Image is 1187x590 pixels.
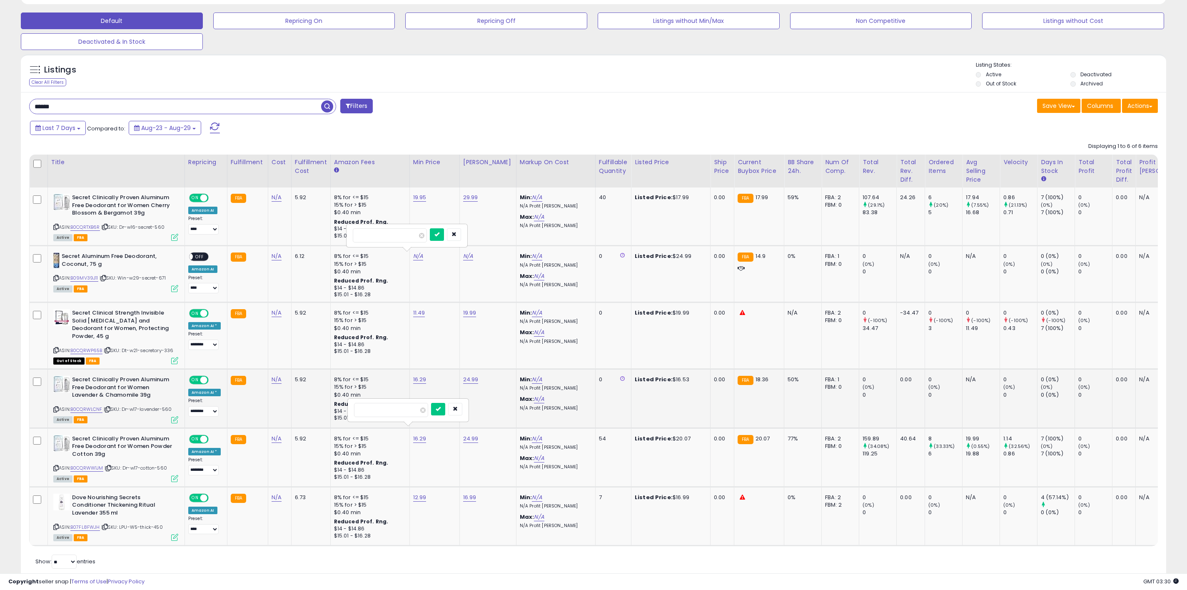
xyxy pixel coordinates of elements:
span: OFF [207,310,221,317]
div: 0 [928,309,962,317]
button: Listings without Min/Max [598,12,780,29]
div: 0 [863,268,896,275]
div: $15.01 - $16.28 [334,415,403,422]
span: All listings currently available for purchase on Amazon [53,416,72,423]
div: 8% for <= $15 [334,252,403,260]
div: FBA: 2 [825,194,853,201]
div: 0.00 [1116,252,1129,260]
div: FBM: 0 [825,260,853,268]
a: 16.29 [413,375,426,384]
th: The percentage added to the cost of goods (COGS) that forms the calculator for Min & Max prices. [516,155,595,187]
div: 0 (0%) [1041,252,1075,260]
div: $24.99 [635,252,704,260]
div: 0.00 [1116,194,1129,201]
div: N/A [966,252,993,260]
b: Secret Clinically Proven Aluminum Free Deodorant for Women Cherry Blossom & Bergamot 39g [72,194,173,219]
div: Num of Comp. [825,158,855,175]
div: Fulfillment [231,158,264,167]
small: (-100%) [971,317,990,324]
div: Total Profit [1078,158,1109,175]
div: 0 [966,309,1000,317]
div: 0 (0%) [1041,268,1075,275]
a: N/A [413,252,423,260]
div: 0 [928,391,962,399]
div: 7 (100%) [1041,325,1075,332]
div: 0.00 [900,376,918,383]
div: Markup on Cost [520,158,592,167]
div: 0 [1003,268,1037,275]
div: 0 (0%) [1041,309,1075,317]
div: 107.64 [863,194,896,201]
b: Max: [520,272,534,280]
p: N/A Profit [PERSON_NAME] [520,385,589,391]
button: Filters [340,99,373,113]
p: N/A Profit [PERSON_NAME] [520,282,589,288]
small: FBA [231,194,246,203]
a: N/A [534,513,544,521]
div: 0 [1078,194,1112,201]
small: Days In Stock. [1041,175,1046,183]
a: B09MV39J11 [70,275,98,282]
small: (0%) [863,261,874,267]
a: B07FL8FWJH [70,524,100,531]
div: $19.99 [635,309,704,317]
div: 5.92 [295,309,324,317]
a: N/A [532,493,542,502]
img: 41kPDQIq0mL._SL40_.jpg [53,376,70,392]
div: 15% for > $15 [334,201,403,209]
small: FBA [738,194,753,203]
span: | SKU: Win-w29-secret-671 [100,275,166,281]
b: Max: [520,395,534,403]
p: Listing States: [976,61,1167,69]
a: B0CQRWLCNF [70,406,102,413]
b: Max: [520,213,534,221]
div: 17.94 [966,194,1000,201]
span: 17.99 [756,193,768,201]
a: N/A [534,272,544,280]
b: Reduced Prof. Rng. [334,218,389,225]
div: Total Profit Diff. [1116,158,1132,184]
b: Reduced Prof. Rng. [334,334,389,341]
b: Reduced Prof. Rng. [334,400,389,407]
div: 0.00 [1116,309,1129,317]
a: N/A [463,252,473,260]
span: FBA [74,285,88,292]
small: FBA [231,309,246,318]
div: 0 [599,309,625,317]
p: N/A Profit [PERSON_NAME] [520,203,589,209]
small: (20%) [934,202,948,208]
div: 0.43 [1003,325,1037,332]
span: 18.36 [756,375,769,383]
div: 8% for <= $15 [334,376,403,383]
a: B0CQRWW1JM [70,465,103,472]
div: Ordered Items [928,158,959,175]
div: 0 [928,376,962,383]
div: 8% for <= $15 [334,194,403,201]
div: -34.47 [900,309,918,317]
a: N/A [532,375,542,384]
div: 0 (0%) [1041,391,1075,399]
small: (-100%) [868,317,887,324]
a: N/A [534,454,544,462]
b: Reduced Prof. Rng. [334,277,389,284]
div: 5 [928,209,962,216]
b: Secret Aluminum Free Deodorant, Coconut, 75 g [62,252,163,270]
small: (0%) [928,384,940,390]
button: Last 7 Days [30,121,86,135]
small: (0%) [863,384,874,390]
a: N/A [272,493,282,502]
button: Repricing Off [405,12,587,29]
a: N/A [532,252,542,260]
div: 16.68 [966,209,1000,216]
img: 41KxCWEAKRL._SL40_.jpg [53,435,70,452]
button: Non Competitive [790,12,972,29]
small: FBA [738,376,753,385]
div: N/A [900,252,918,260]
a: 29.99 [463,193,478,202]
div: Amazon Fees [334,158,406,167]
div: Fulfillment Cost [295,158,327,175]
div: 0 [1078,325,1112,332]
div: Preset: [188,216,221,234]
div: 0 [599,252,625,260]
div: 11.49 [966,325,1000,332]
